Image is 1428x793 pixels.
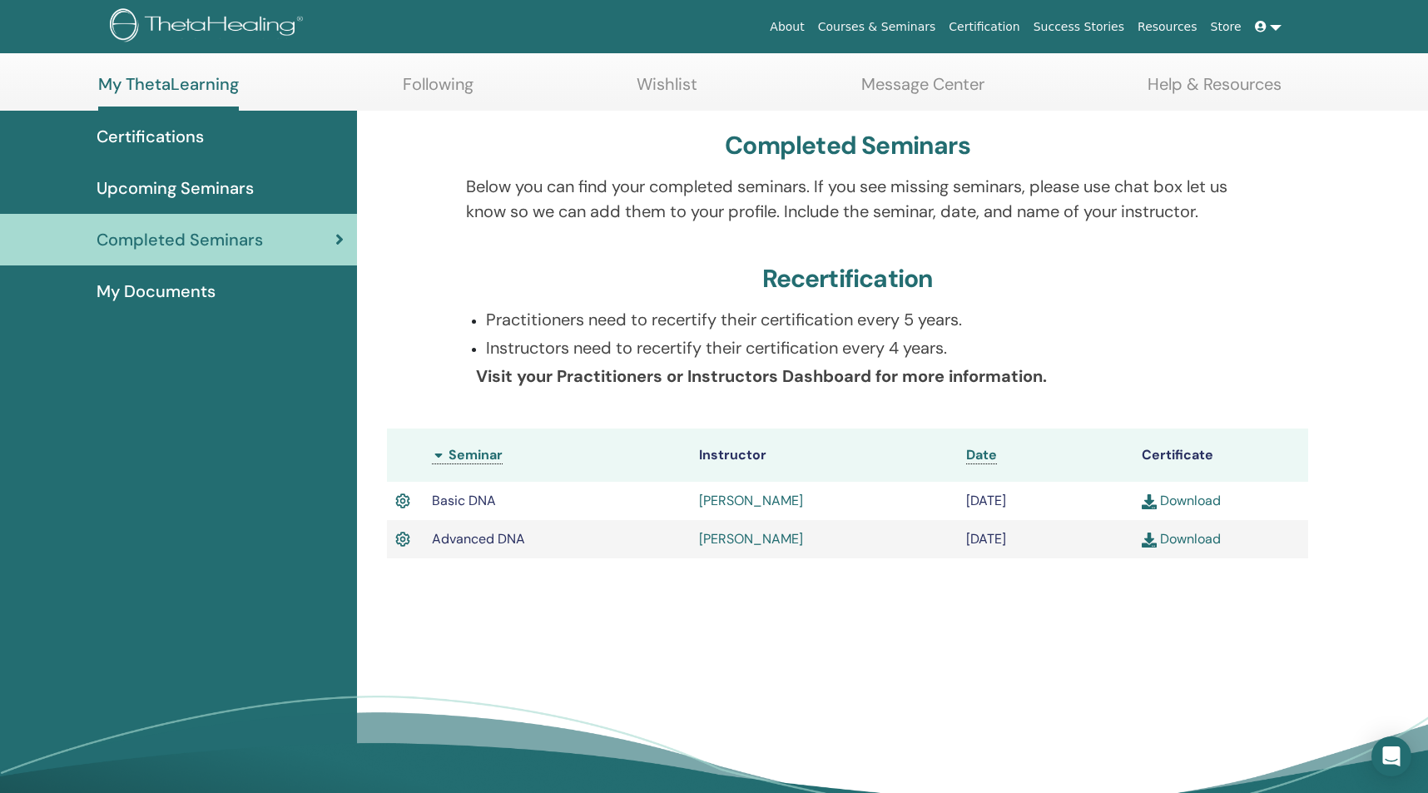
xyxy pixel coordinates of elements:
[1142,494,1157,509] img: download.svg
[110,8,309,46] img: logo.png
[1142,492,1221,509] a: Download
[432,492,496,509] span: Basic DNA
[958,520,1133,558] td: [DATE]
[861,74,984,107] a: Message Center
[699,492,803,509] a: [PERSON_NAME]
[486,335,1229,360] p: Instructors need to recertify their certification every 4 years.
[432,530,525,548] span: Advanced DNA
[466,174,1229,224] p: Below you can find your completed seminars. If you see missing seminars, please use chat box let ...
[763,12,811,42] a: About
[1027,12,1131,42] a: Success Stories
[1204,12,1248,42] a: Store
[1131,12,1204,42] a: Resources
[395,528,410,550] img: Active Certificate
[637,74,697,107] a: Wishlist
[97,176,254,201] span: Upcoming Seminars
[699,530,803,548] a: [PERSON_NAME]
[762,264,934,294] h3: Recertification
[1133,429,1308,482] th: Certificate
[966,446,997,464] a: Date
[958,482,1133,520] td: [DATE]
[1148,74,1282,107] a: Help & Resources
[725,131,970,161] h3: Completed Seminars
[97,124,204,149] span: Certifications
[476,365,1047,387] b: Visit your Practitioners or Instructors Dashboard for more information.
[942,12,1026,42] a: Certification
[97,279,216,304] span: My Documents
[403,74,474,107] a: Following
[1142,533,1157,548] img: download.svg
[98,74,239,111] a: My ThetaLearning
[395,490,410,512] img: Active Certificate
[486,307,1229,332] p: Practitioners need to recertify their certification every 5 years.
[691,429,958,482] th: Instructor
[97,227,263,252] span: Completed Seminars
[1371,736,1411,776] div: Open Intercom Messenger
[811,12,943,42] a: Courses & Seminars
[1142,530,1221,548] a: Download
